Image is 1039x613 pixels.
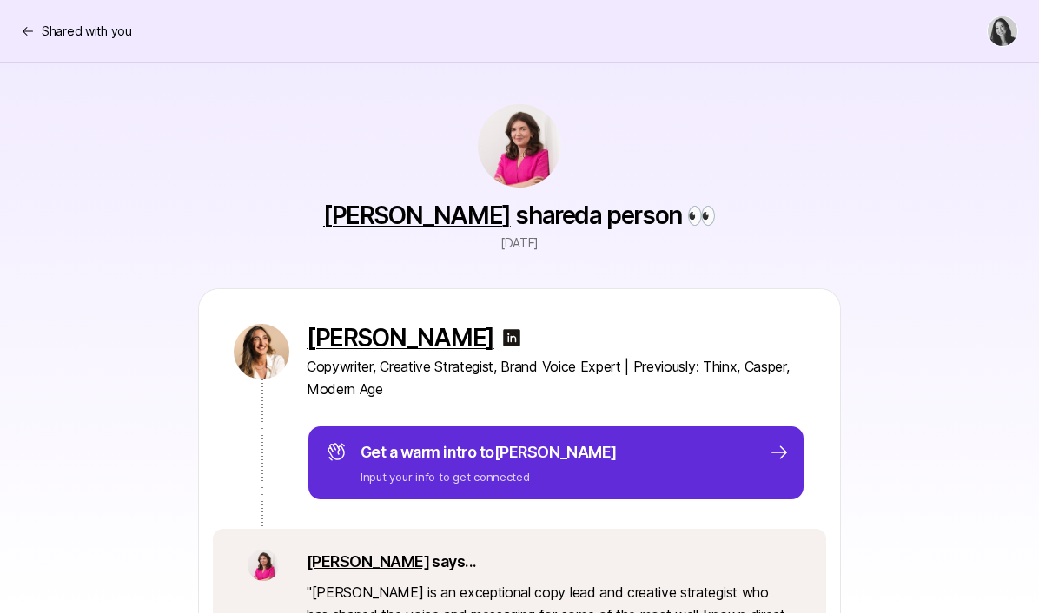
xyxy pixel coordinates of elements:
[323,201,511,230] a: [PERSON_NAME]
[988,16,1017,46] img: Kelly Dill
[501,327,522,348] img: linkedin-logo
[361,440,617,465] p: Get a warm intro
[307,355,805,400] p: Copywriter, Creative Strategist, Brand Voice Expert | Previously: Thinx, Casper, Modern Age
[307,550,791,574] p: says...
[307,324,494,352] a: [PERSON_NAME]
[234,324,289,379] img: ACg8ocIwrTgCw_QZCipXo3wDVUaey2BtsS-F9nbnWlvHGJPKG67ro-_o=s160-c
[480,443,617,461] span: to [PERSON_NAME]
[987,16,1018,47] button: Kelly Dill
[361,468,617,485] p: Input your info to get connected
[323,201,716,229] p: shared a person 👀
[478,104,561,188] img: 9e09e871_5697_442b_ae6e_b16e3f6458f8.jpg
[500,233,539,254] p: [DATE]
[42,21,132,42] p: Shared with you
[307,552,429,570] a: [PERSON_NAME]
[248,550,279,581] img: 9e09e871_5697_442b_ae6e_b16e3f6458f8.jpg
